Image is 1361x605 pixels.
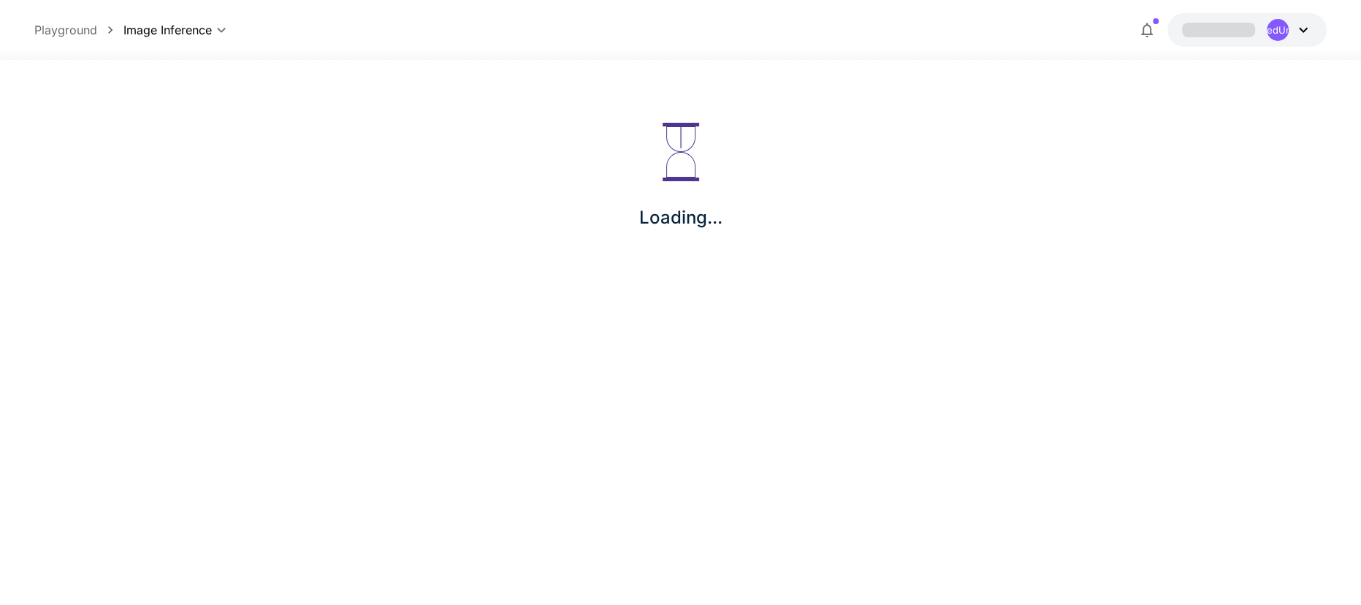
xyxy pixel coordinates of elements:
[123,21,212,39] span: Image Inference
[639,205,723,231] p: Loading...
[34,21,123,39] nav: breadcrumb
[34,21,97,39] a: Playground
[1167,13,1327,47] button: UndefinedUndefined
[1267,19,1289,41] div: UndefinedUndefined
